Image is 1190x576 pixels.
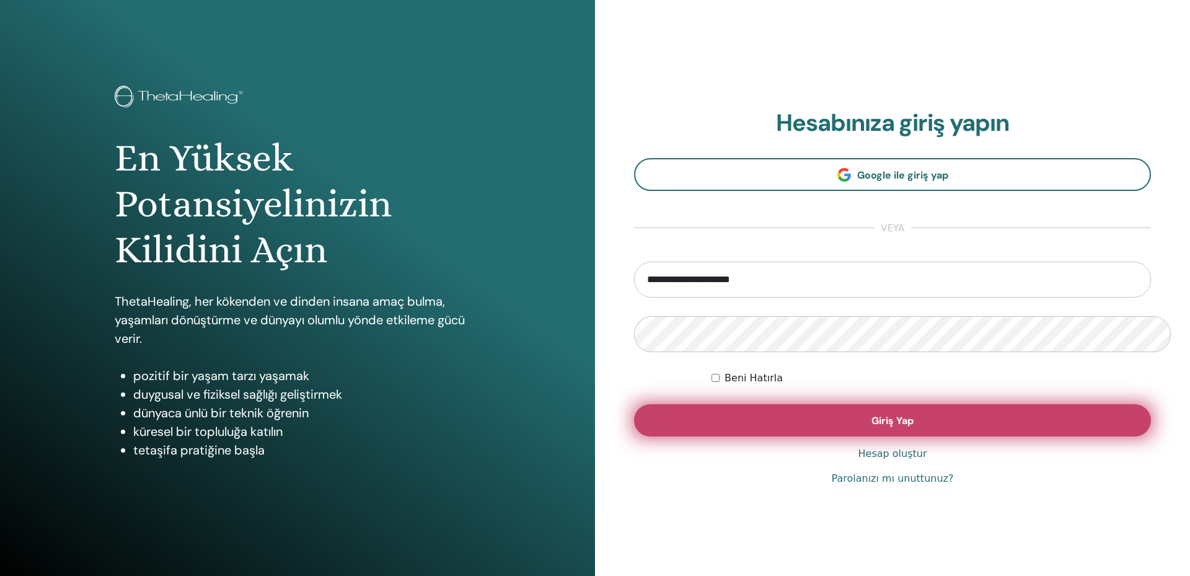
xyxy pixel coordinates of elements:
span: Giriş Yap [871,414,914,427]
span: veya [875,221,911,236]
a: Hesap oluştur [858,446,927,461]
button: Giriş Yap [634,404,1151,436]
h2: Hesabınıza giriş yapın [634,109,1151,138]
a: Google ile giriş yap [634,158,1151,191]
span: Google ile giriş yap [857,169,948,182]
li: duygusal ve fiziksel sağlığı geliştirmek [133,385,480,404]
li: küresel bir topluluğa katılın [133,422,480,441]
label: Beni Hatırla [725,371,783,386]
div: Keep me authenticated indefinitely or until I manually logout [712,371,1151,386]
p: ThetaHealing, her kökenden ve dinden insana amaç bulma, yaşamları dönüştürme ve dünyayı olumlu yö... [115,292,480,348]
li: pozitif bir yaşam tarzı yaşamak [133,366,480,385]
a: Parolanızı mı unuttunuz? [832,471,954,486]
li: dünyaca ünlü bir teknik öğrenin [133,404,480,422]
li: tetaşifa pratiğine başla [133,441,480,459]
h1: En Yüksek Potansiyelinizin Kilidini Açın [115,135,480,273]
